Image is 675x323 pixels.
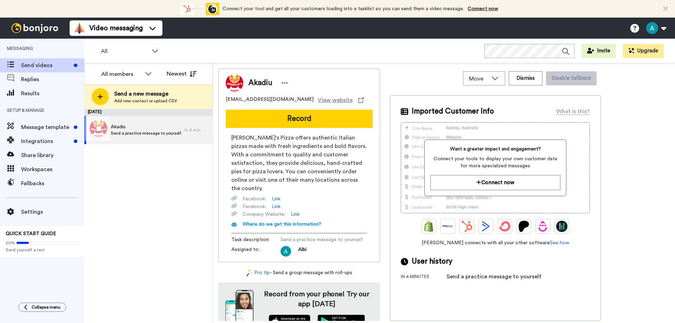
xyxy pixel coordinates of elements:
span: Akadiu [111,123,181,130]
a: Link [291,211,300,218]
img: Image of Akadiu [226,74,243,92]
button: Connect now [430,175,560,190]
button: Record [226,110,373,128]
img: ActiveCampaign [480,221,491,232]
img: ACg8ocK1Ld3tEPiuDhQNH0HnShXBvsguxySYi1nMfkCJBVuUkUgU0w=s96-c [281,246,291,257]
span: Move [469,75,488,83]
div: animation [180,3,219,15]
span: [PERSON_NAME] connects with all your other software [401,239,590,246]
img: ConvertKit [499,221,510,232]
span: Fallbacks [21,179,84,188]
span: Where do we get this information? [243,222,321,227]
span: Task description : [231,236,281,243]
span: Integrations [21,137,71,146]
span: Facebook : [243,195,266,202]
span: Albi [298,246,307,257]
button: Newest [161,67,202,81]
span: Want a greater impact and engagement? [430,146,560,153]
img: Hubspot [461,221,472,232]
div: In 4 min. [185,127,209,133]
span: [EMAIL_ADDRESS][DOMAIN_NAME] [226,96,314,104]
span: Workspaces [21,165,84,174]
span: [PERSON_NAME]'s Pizza offers authentic Italian pizzas made with fresh ingredients and bold flavor... [231,134,367,193]
img: Patreon [518,221,529,232]
span: User history [412,256,452,267]
span: Video messaging [89,23,143,33]
span: Company Website : [243,211,285,218]
a: View website [318,96,364,104]
span: Send yourself a test [6,247,79,253]
span: Connect your tool and get all your customers loading into a tasklist so you can send them a video... [223,6,464,11]
span: Akadiu [249,78,272,88]
div: Send a practice message to yourself [446,272,541,281]
span: Imported Customer Info [412,106,494,117]
a: Connect now [468,6,498,11]
span: Message template [21,123,71,131]
span: View website [318,96,353,104]
a: Link [272,203,281,210]
img: Shopify [423,221,435,232]
div: [DATE] [84,109,213,116]
span: Share library [21,151,84,160]
button: Disable fallback [546,71,597,85]
div: in 4 minutes [401,274,446,281]
span: Send a practice message to yourself [111,130,181,136]
span: 20% [6,240,15,246]
span: Connect your tools to display your own customer data for more specialized messages [430,155,560,169]
img: Drip [537,221,548,232]
div: All members [101,70,141,78]
img: bj-logo-header-white.svg [8,23,61,33]
img: GoHighLevel [556,221,567,232]
img: vm-color.svg [74,22,85,34]
a: Pro tip [246,269,270,277]
a: Link [272,195,281,202]
button: Invite [581,44,616,58]
span: Settings [21,208,84,216]
span: Add new contact or upload CSV [114,98,177,104]
a: See how [550,240,569,245]
button: Collapse menu [18,303,66,312]
span: Replies [21,75,84,84]
span: Send a practice message to yourself [281,236,363,243]
span: Results [21,89,84,98]
span: Assigned to: [231,246,281,257]
span: QUICK START GUIDE [6,231,56,236]
span: Send videos [21,61,71,70]
div: What is this? [556,107,590,116]
img: magic-wand.svg [246,269,253,277]
div: - Send a group message with roll-ups [218,269,380,277]
span: Facebook : [243,203,266,210]
span: All [101,47,148,56]
img: Ontraport [442,221,454,232]
span: Send a new message [114,90,177,98]
button: Upgrade [623,44,664,58]
button: Dismiss [509,71,542,85]
h4: Record from your phone! Try our app [DATE] [261,289,373,309]
span: Collapse menu [32,304,60,310]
